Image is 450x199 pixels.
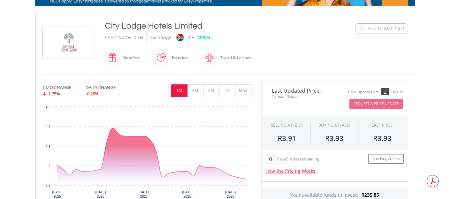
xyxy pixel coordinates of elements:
text: [DATE] 2025 [182,190,193,198]
div: OPEN [198,32,210,43]
div: 0 [265,154,276,164]
text: 4.1 [46,145,50,148]
text: [DATE] 2025 [95,190,106,198]
span: R3.93 [373,134,391,143]
img: jse.png [176,34,184,41]
div: Price Update Cost: [348,90,380,95]
button: Request A Price Update [349,99,403,109]
span: -0.25% [86,91,99,97]
div: Bundles [120,50,139,66]
text: [DATE] 2025 [139,190,149,198]
text: 4 [48,164,50,168]
div: 1 MO CHANGE [42,84,71,91]
div: Exchange: [150,32,173,43]
div: EasyCredits remaining [277,157,319,162]
span: -1.75% [47,91,60,97]
div: Short Name: [105,32,133,43]
img: Watchlist [359,26,364,31]
div: 2 [381,88,389,95]
div: JSE [188,32,194,43]
span: 15-min. Delay* [267,93,330,100]
button: 1Y [219,84,235,97]
span: Last Updated Price: [267,88,330,93]
div: CLH [135,32,143,43]
span: R235.85 [361,192,379,198]
div: Travel & Leisure [217,50,251,66]
text: [DATE] 2025 [52,190,62,198]
div: Credits [391,90,403,95]
a: How the Pricing Works [265,168,315,174]
span: R3.93 [325,134,343,143]
button: Watchlist + Add to Watchlist [355,23,408,34]
button: 3M [187,84,204,97]
button: 6M [203,84,220,97]
img: EQU.ZA.CLH.png [44,27,94,58]
text: [DATE] 2025 [225,190,236,198]
span: + Add to Watchlist [364,25,404,32]
div: LAST PRICE [372,122,393,128]
button: 1M [171,84,188,97]
span: R3.91 [278,134,296,143]
text: 4.3 [46,105,50,109]
div: DAILY CHANGE [86,84,138,91]
div: Equities [169,50,187,66]
span: BUYING AT (ASK) [318,122,350,128]
a: Buy EasyCredits [368,154,404,164]
div: City Lodge Hotels Limited [105,20,314,32]
button: MAX [235,84,251,97]
div: SELLING AT (BID) [271,122,303,128]
text: 3.9 [46,184,50,187]
text: 4.2 [46,125,50,129]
